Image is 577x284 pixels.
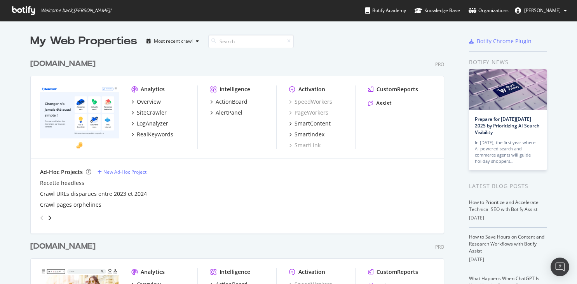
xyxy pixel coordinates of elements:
div: Overview [137,98,161,106]
a: PageWorkers [289,109,328,117]
a: AlertPanel [210,109,242,117]
div: Organizations [469,7,509,14]
a: CustomReports [368,268,418,276]
a: Crawl pages orphelines [40,201,101,209]
a: SmartIndex [289,131,324,138]
div: In [DATE], the first year where AI-powered search and commerce agents will guide holiday shoppers… [475,139,541,164]
div: Botify Academy [365,7,406,14]
div: Most recent crawl [154,39,193,44]
div: [DATE] [469,214,547,221]
div: Latest Blog Posts [469,182,547,190]
div: SmartContent [295,120,331,127]
a: Prepare for [DATE][DATE] 2025 by Prioritizing AI Search Visibility [475,116,540,136]
div: AlertPanel [216,109,242,117]
a: RealKeywords [131,131,173,138]
div: Activation [298,85,325,93]
a: LogAnalyzer [131,120,168,127]
a: SpeedWorkers [289,98,332,106]
div: Botify Chrome Plugin [477,37,532,45]
div: Analytics [141,268,165,276]
div: Knowledge Base [415,7,460,14]
a: SmartLink [289,141,321,149]
a: Recette headless [40,179,84,187]
div: Ad-Hoc Projects [40,168,83,176]
img: Prepare for Black Friday 2025 by Prioritizing AI Search Visibility [469,69,547,110]
a: [DOMAIN_NAME] [30,241,99,252]
div: New Ad-Hoc Project [103,169,146,175]
a: Assist [368,99,392,107]
div: Pro [435,61,444,68]
div: LogAnalyzer [137,120,168,127]
a: CustomReports [368,85,418,93]
div: RealKeywords [137,131,173,138]
a: How to Save Hours on Content and Research Workflows with Botify Assist [469,233,544,254]
div: My Web Properties [30,33,137,49]
a: ActionBoard [210,98,248,106]
a: [DOMAIN_NAME] [30,58,99,70]
a: Crawl URLs disparues entre 2023 et 2024 [40,190,147,198]
a: SiteCrawler [131,109,167,117]
div: Assist [376,99,392,107]
div: SiteCrawler [137,109,167,117]
div: [DATE] [469,256,547,263]
div: Botify news [469,58,547,66]
button: [PERSON_NAME] [509,4,573,17]
button: Most recent crawl [143,35,202,47]
div: Pro [435,244,444,250]
div: Intelligence [220,268,250,276]
div: [DOMAIN_NAME] [30,241,96,252]
a: Botify Chrome Plugin [469,37,532,45]
a: SmartContent [289,120,331,127]
span: Gianluca Mileo [524,7,561,14]
div: angle-left [37,212,47,224]
div: Analytics [141,85,165,93]
div: SmartIndex [295,131,324,138]
div: ActionBoard [216,98,248,106]
div: [DOMAIN_NAME] [30,58,96,70]
div: CustomReports [377,268,418,276]
span: Welcome back, [PERSON_NAME] ! [41,7,111,14]
div: Activation [298,268,325,276]
div: angle-right [47,214,52,222]
a: Overview [131,98,161,106]
a: New Ad-Hoc Project [98,169,146,175]
img: lelynx.fr [40,85,119,148]
a: How to Prioritize and Accelerate Technical SEO with Botify Assist [469,199,539,213]
div: CustomReports [377,85,418,93]
div: Intelligence [220,85,250,93]
div: Open Intercom Messenger [551,258,569,276]
input: Search [208,35,294,48]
